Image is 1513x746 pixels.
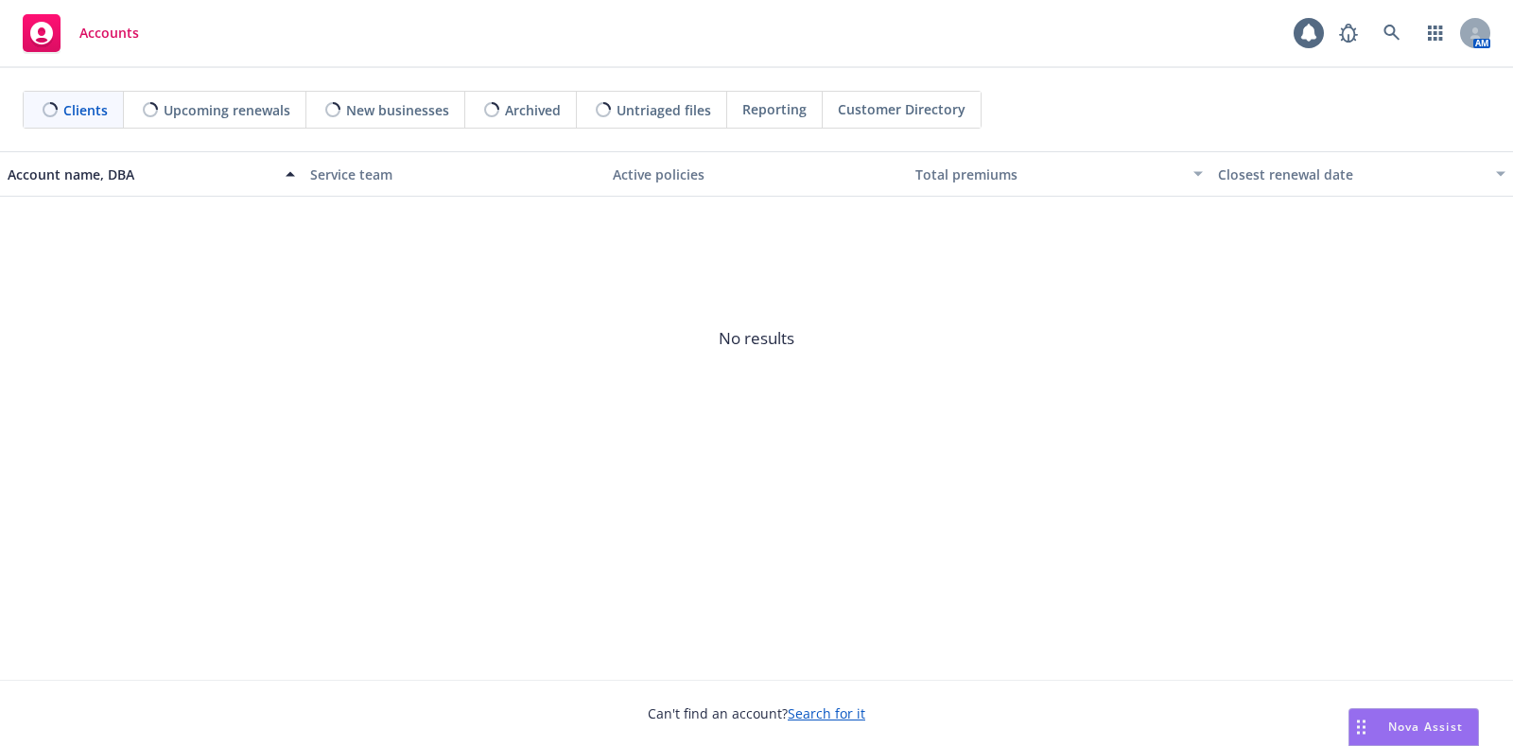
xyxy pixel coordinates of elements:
a: Search for it [788,704,865,722]
a: Search [1373,14,1411,52]
span: Archived [505,100,561,120]
a: Report a Bug [1330,14,1367,52]
div: Account name, DBA [8,165,274,184]
span: Can't find an account? [648,703,865,723]
button: Total premiums [908,151,1210,197]
div: Closest renewal date [1218,165,1485,184]
span: Nova Assist [1388,719,1463,735]
span: Reporting [742,99,807,119]
span: Untriaged files [617,100,711,120]
span: Customer Directory [838,99,965,119]
span: Upcoming renewals [164,100,290,120]
span: New businesses [346,100,449,120]
div: Service team [310,165,598,184]
a: Switch app [1417,14,1454,52]
button: Closest renewal date [1210,151,1513,197]
button: Nova Assist [1348,708,1479,746]
span: Accounts [79,26,139,41]
button: Active policies [605,151,908,197]
a: Accounts [15,7,147,60]
div: Total premiums [915,165,1182,184]
div: Active policies [613,165,900,184]
span: Clients [63,100,108,120]
div: Drag to move [1349,709,1373,745]
button: Service team [303,151,605,197]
